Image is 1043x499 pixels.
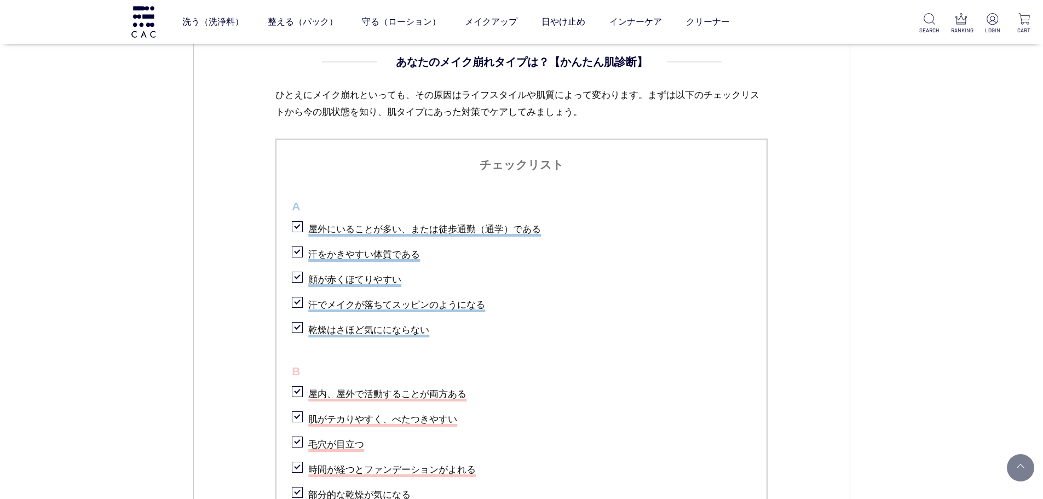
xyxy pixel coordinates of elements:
a: SEARCH [919,13,940,35]
li: 屋外にいることが多い、または徒歩通勤（通学）である [292,216,751,239]
p: B [292,362,751,381]
li: 汗をかきやすい体質である [292,242,751,264]
li: 毛穴が目立つ [292,432,751,454]
li: 屋内、屋外で活動することが両方ある [292,381,751,404]
a: 洗う（洗浄料） [182,7,244,37]
a: 守る（ローション） [362,7,441,37]
a: CART [1014,13,1034,35]
p: LOGIN [982,26,1002,35]
li: 乾燥はさほど気ににならない [292,317,751,340]
h4: あなたのメイク崩れタイプは？【かんたん肌診断】 [396,54,648,70]
li: 時間が経つとファンデーションがよれる [292,457,751,479]
a: 整える（パック） [268,7,338,37]
p: RANKING [951,26,971,35]
span: チェックリスト [292,155,751,175]
a: メイクアップ [465,7,517,37]
img: logo [130,6,157,37]
a: インナーケア [609,7,662,37]
p: A [292,197,751,216]
p: SEARCH [919,26,940,35]
li: 肌がテカりやすく、べたつきやすい [292,406,751,429]
li: 汗でメイクが落ちてスッピンのようになる [292,292,751,314]
a: 日やけ止め [541,7,585,37]
a: RANKING [951,13,971,35]
a: LOGIN [982,13,1002,35]
a: クリーナー [686,7,730,37]
p: CART [1014,26,1034,35]
li: 顔が赤くほてりやすい [292,267,751,289]
p: ひとえにメイク崩れといっても、その原因はライフスタイルや肌質によって変わります。まずは以下のチェックリストから今の肌状態を知り、肌タイプにあった対策でケアしてみましょう。 [275,87,768,138]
